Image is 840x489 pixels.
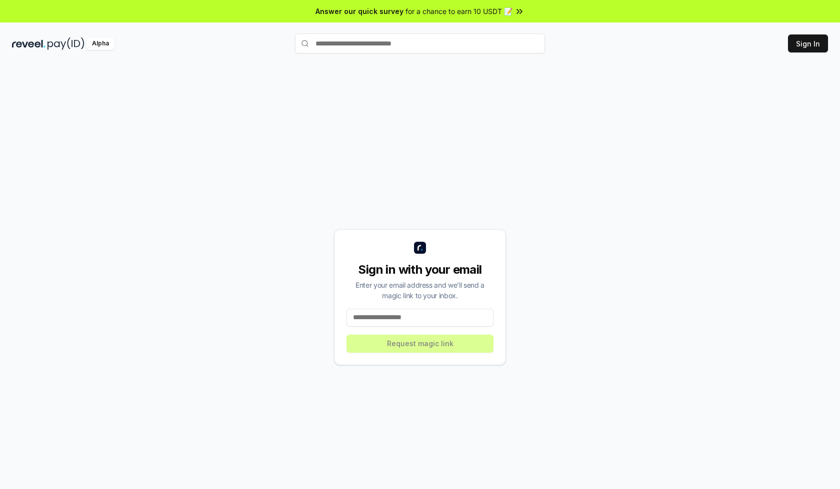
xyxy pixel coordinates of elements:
[12,37,45,50] img: reveel_dark
[86,37,114,50] div: Alpha
[414,242,426,254] img: logo_small
[346,280,493,301] div: Enter your email address and we’ll send a magic link to your inbox.
[346,262,493,278] div: Sign in with your email
[405,6,512,16] span: for a chance to earn 10 USDT 📝
[315,6,403,16] span: Answer our quick survey
[47,37,84,50] img: pay_id
[788,34,828,52] button: Sign In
